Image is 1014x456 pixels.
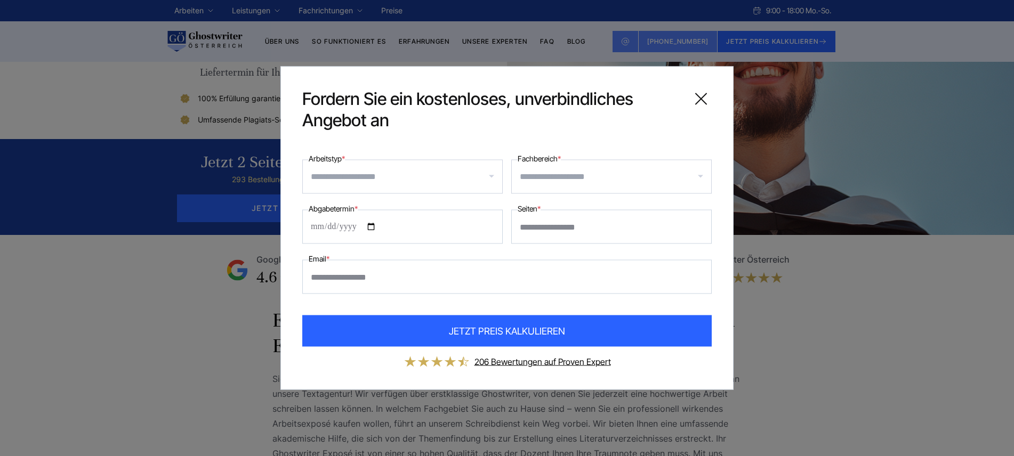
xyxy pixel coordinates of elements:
label: Email [309,253,329,265]
button: JETZT PREIS KALKULIEREN [302,315,712,347]
span: JETZT PREIS KALKULIEREN [449,324,565,338]
span: Fordern Sie ein kostenloses, unverbindliches Angebot an [302,88,682,131]
label: Abgabetermin [309,202,358,215]
a: 206 Bewertungen auf Proven Expert [474,356,611,367]
label: Fachbereich [518,152,561,165]
label: Seiten [518,202,541,215]
label: Arbeitstyp [309,152,345,165]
